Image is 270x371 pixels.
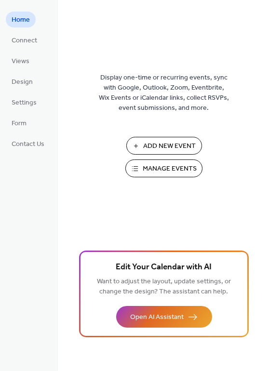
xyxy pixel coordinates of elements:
a: Settings [6,94,42,110]
span: Manage Events [143,164,197,174]
a: Views [6,53,35,69]
span: Home [12,15,30,26]
span: Open AI Assistant [131,313,184,323]
span: Form [12,119,27,129]
span: Contact Us [12,140,44,150]
a: Form [6,115,32,131]
span: Edit Your Calendar with AI [116,261,212,275]
span: Display one-time or recurring events, sync with Google, Outlook, Zoom, Eventbrite, Wix Events or ... [99,73,229,114]
a: Connect [6,32,43,48]
span: Design [12,78,33,88]
a: Contact Us [6,136,50,152]
span: Want to adjust the layout, update settings, or change the design? The assistant can help. [97,276,231,299]
span: Connect [12,36,37,46]
a: Design [6,74,39,90]
span: Views [12,57,29,67]
button: Manage Events [125,159,202,177]
button: Open AI Assistant [116,306,212,328]
span: Add New Event [144,142,196,152]
span: Settings [12,98,37,108]
a: Home [6,12,36,27]
button: Add New Event [126,137,202,155]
